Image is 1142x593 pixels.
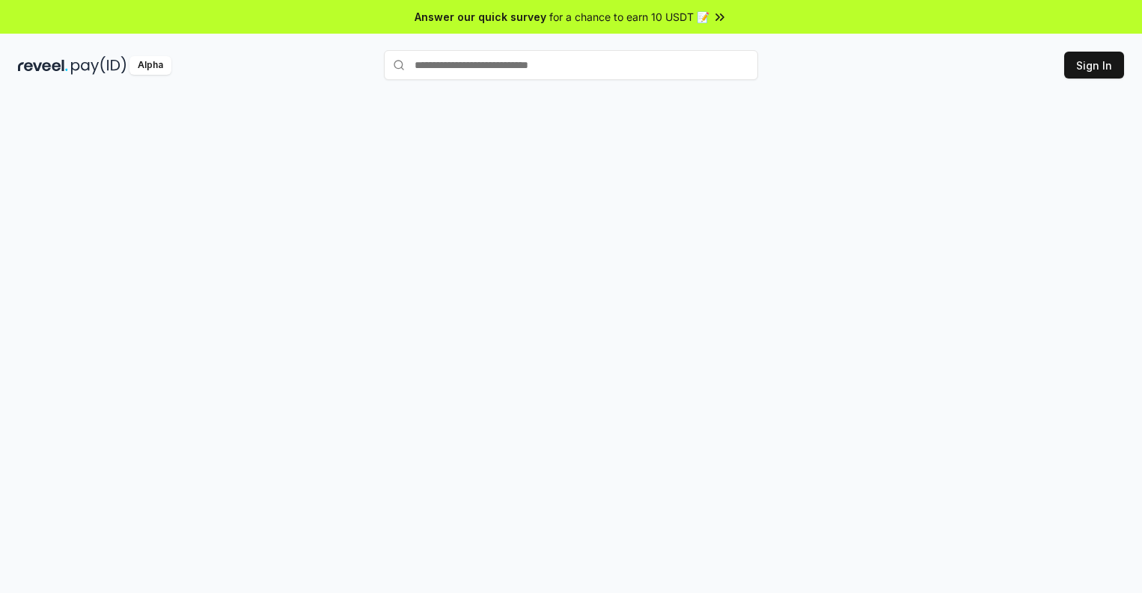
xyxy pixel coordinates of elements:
[129,56,171,75] div: Alpha
[18,56,68,75] img: reveel_dark
[1064,52,1124,79] button: Sign In
[71,56,126,75] img: pay_id
[549,9,709,25] span: for a chance to earn 10 USDT 📝
[415,9,546,25] span: Answer our quick survey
